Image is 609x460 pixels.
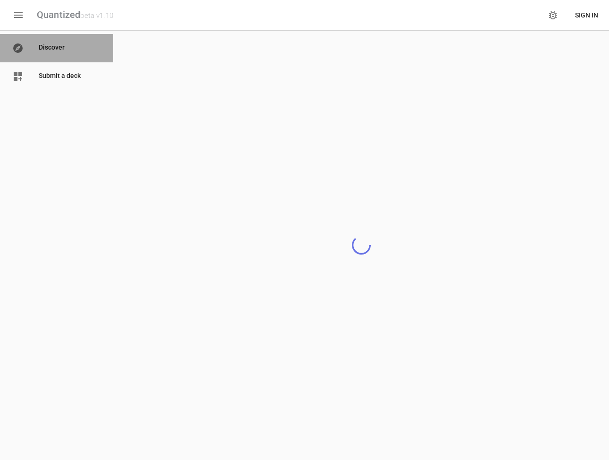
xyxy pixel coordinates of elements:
[80,11,113,20] div: beta v1.10
[571,7,602,24] a: Sign In
[575,9,598,21] span: Sign In
[39,43,101,54] p: Discover
[39,71,101,82] p: Submit a deck
[37,9,113,21] div: Quantized
[542,4,564,26] a: Click here to file a bug report or request a feature!
[37,9,113,21] a: Quantizedbeta v1.10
